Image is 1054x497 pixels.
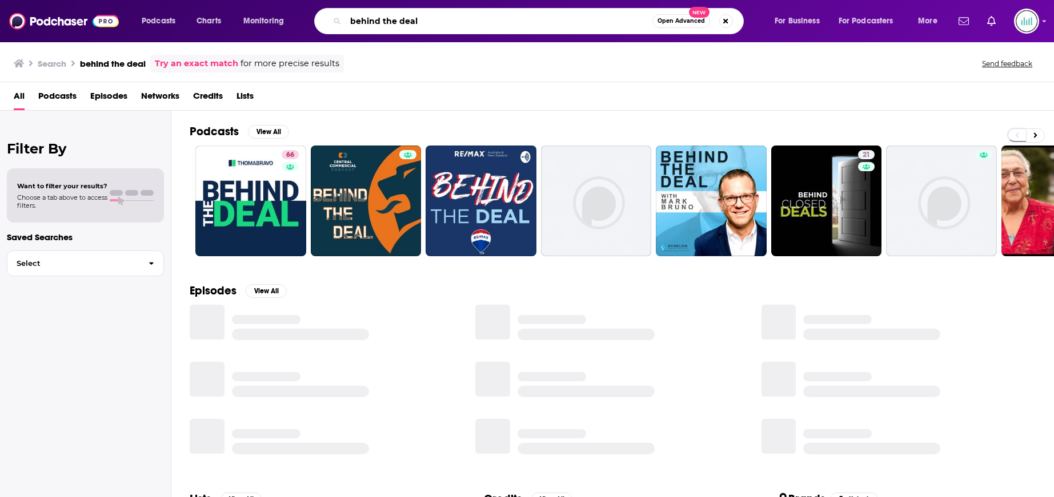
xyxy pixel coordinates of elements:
span: 66 [286,149,294,161]
span: More [918,13,937,29]
span: for more precise results [241,57,339,70]
a: 21 [771,146,882,256]
button: open menu [235,12,299,30]
button: View All [246,284,287,298]
img: User Profile [1014,9,1039,34]
a: 66 [195,146,306,256]
h2: Filter By [7,140,164,157]
span: Want to filter your results? [17,182,107,190]
a: Try an exact match [155,57,238,70]
a: EpisodesView All [190,284,287,298]
span: Choose a tab above to access filters. [17,193,107,209]
h2: Episodes [190,284,237,298]
div: Search podcasts, credits, & more... [325,8,755,34]
span: Select [7,260,139,267]
a: All [14,87,25,110]
button: open menu [134,12,190,30]
span: New [689,7,710,18]
a: Networks [141,87,179,110]
a: Show notifications dropdown [983,11,1000,31]
a: Episodes [90,87,127,110]
span: Logged in as podglomerate [1014,9,1039,34]
a: 66 [282,150,299,159]
button: Send feedback [979,59,1036,68]
input: Search podcasts, credits, & more... [346,12,652,30]
span: Podcasts [142,13,175,29]
span: 21 [863,149,870,161]
a: PodcastsView All [190,124,289,139]
button: open menu [910,12,952,30]
h3: Search [38,58,66,69]
span: For Podcasters [839,13,893,29]
a: Podcasts [38,87,77,110]
p: Saved Searches [7,232,164,243]
button: View All [248,125,289,139]
a: Show notifications dropdown [954,11,973,31]
button: Show profile menu [1014,9,1039,34]
button: Open AdvancedNew [652,14,710,28]
a: Charts [189,12,228,30]
button: Select [7,250,164,276]
button: open menu [767,12,834,30]
button: open menu [831,12,910,30]
a: Lists [237,87,254,110]
span: Monitoring [243,13,284,29]
span: Open Advanced [658,18,705,24]
h3: behind the deal [80,58,146,69]
span: Charts [197,13,221,29]
a: 21 [858,150,875,159]
img: Podchaser - Follow, Share and Rate Podcasts [9,10,119,32]
h2: Podcasts [190,124,239,139]
a: Credits [193,87,223,110]
span: For Business [775,13,820,29]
